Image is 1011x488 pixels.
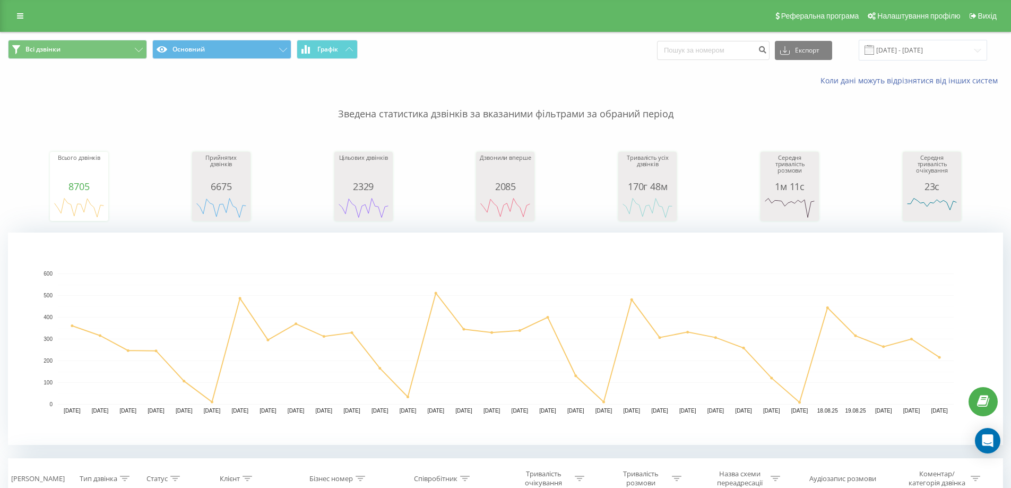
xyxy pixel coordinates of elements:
text: [DATE] [288,408,305,414]
button: Графік [297,40,358,59]
text: 600 [44,271,53,277]
text: [DATE] [735,408,752,414]
text: [DATE] [791,408,808,414]
div: Середня тривалість розмови [763,155,816,181]
span: Графік [317,46,338,53]
p: Зведена статистика дзвінків за вказаними фільтрами за обраний період [8,86,1003,121]
text: [DATE] [903,408,920,414]
text: 500 [44,293,53,298]
div: Цільових дзвінків [337,155,390,181]
div: Статус [146,474,168,483]
div: Дзвонили вперше [479,155,532,181]
div: Бізнес номер [309,474,353,483]
div: 2329 [337,181,390,192]
div: Середня тривалість очікування [905,155,958,181]
div: [PERSON_NAME] [11,474,65,483]
text: [DATE] [651,408,668,414]
div: Назва схеми переадресації [711,469,768,487]
span: Налаштування профілю [877,12,960,20]
text: [DATE] [260,408,276,414]
text: [DATE] [120,408,137,414]
div: Тривалість усіх дзвінків [621,155,674,181]
div: 1м 11с [763,181,816,192]
text: 18.08.25 [817,408,838,414]
text: [DATE] [176,408,193,414]
text: 100 [44,380,53,386]
div: 6675 [195,181,248,192]
div: 170г 48м [621,181,674,192]
div: Коментар/категорія дзвінка [906,469,968,487]
text: [DATE] [512,408,529,414]
div: Всього дзвінків [53,155,106,181]
div: Клієнт [220,474,240,483]
div: Співробітник [414,474,457,483]
text: [DATE] [875,408,892,414]
button: Основний [152,40,291,59]
div: Тип дзвінка [80,474,117,483]
text: 19.08.25 [845,408,866,414]
span: Всі дзвінки [25,45,61,54]
text: 0 [49,401,53,407]
text: 400 [44,314,53,320]
div: Аудіозапис розмови [809,474,876,483]
text: [DATE] [204,408,221,414]
div: Прийнятих дзвінків [195,155,248,181]
button: Всі дзвінки [8,40,147,59]
div: Тривалість розмови [612,469,669,487]
text: [DATE] [455,408,472,414]
text: [DATE] [567,408,584,414]
svg: A chart. [763,192,816,224]
svg: A chart. [8,233,1003,445]
svg: A chart. [479,192,532,224]
button: Експорт [775,41,832,60]
div: 2085 [479,181,532,192]
text: 300 [44,336,53,342]
text: [DATE] [679,408,696,414]
div: 8705 [53,181,106,192]
text: [DATE] [64,408,81,414]
text: [DATE] [539,408,556,414]
text: [DATE] [316,408,333,414]
text: [DATE] [931,408,948,414]
div: Open Intercom Messenger [975,428,1000,453]
text: [DATE] [371,408,388,414]
span: Вихід [978,12,997,20]
svg: A chart. [53,192,106,224]
text: [DATE] [92,408,109,414]
svg: A chart. [337,192,390,224]
text: 200 [44,358,53,364]
text: [DATE] [400,408,417,414]
text: [DATE] [148,408,165,414]
a: Коли дані можуть відрізнятися вiд інших систем [820,75,1003,85]
text: [DATE] [595,408,612,414]
svg: A chart. [621,192,674,224]
svg: A chart. [195,192,248,224]
text: [DATE] [427,408,444,414]
span: Реферальна програма [781,12,859,20]
input: Пошук за номером [657,41,770,60]
div: Тривалість очікування [515,469,572,487]
div: 23с [905,181,958,192]
text: [DATE] [623,408,640,414]
text: [DATE] [707,408,724,414]
svg: A chart. [905,192,958,224]
text: [DATE] [763,408,780,414]
text: [DATE] [483,408,500,414]
text: [DATE] [231,408,248,414]
text: [DATE] [343,408,360,414]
